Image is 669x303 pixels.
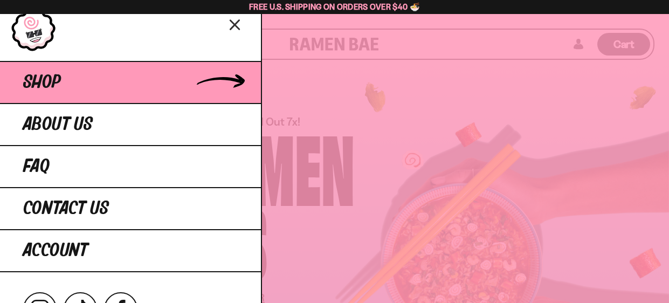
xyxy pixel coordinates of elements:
button: Close menu [226,15,245,33]
span: FAQ [23,157,50,176]
span: About Us [23,115,93,134]
span: Free U.S. Shipping on Orders over $40 🍜 [249,2,420,12]
span: Shop [23,73,61,92]
span: Contact Us [23,199,109,218]
span: Account [23,241,88,260]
